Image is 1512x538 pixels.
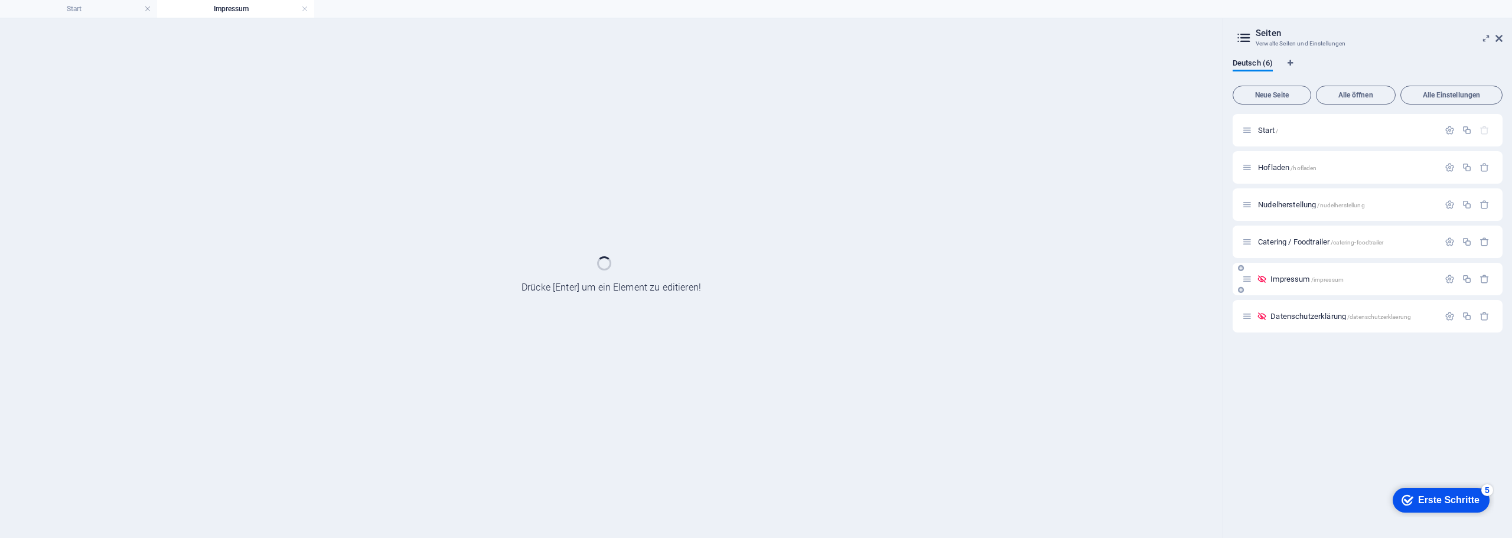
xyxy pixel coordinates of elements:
[1445,237,1455,247] div: Einstellungen
[1270,275,1344,283] span: Klick, um Seite zu öffnen
[1233,86,1311,105] button: Neue Seite
[1445,162,1455,172] div: Einstellungen
[1480,162,1490,172] div: Entfernen
[1311,276,1344,283] span: /impressum
[1254,238,1439,246] div: Catering / Foodtrailer/catering-foodtrailer
[1267,312,1439,320] div: Datenschutzerklärung/datenschutzerklaerung
[1462,274,1472,284] div: Duplizieren
[1258,200,1365,209] span: Klick, um Seite zu öffnen
[34,13,95,24] div: Erste Schritte
[1462,311,1472,321] div: Duplizieren
[1462,125,1472,135] div: Duplizieren
[1317,202,1364,208] span: /nudelherstellung
[1270,312,1411,321] span: Klick, um Seite zu öffnen
[1400,86,1503,105] button: Alle Einstellungen
[1445,125,1455,135] div: Einstellungen
[1462,237,1472,247] div: Duplizieren
[1462,162,1472,172] div: Duplizieren
[1256,38,1479,49] h3: Verwalte Seiten und Einstellungen
[1276,128,1278,134] span: /
[1238,92,1306,99] span: Neue Seite
[1233,58,1503,81] div: Sprachen-Tabs
[1406,92,1497,99] span: Alle Einstellungen
[1480,200,1490,210] div: Entfernen
[1316,86,1396,105] button: Alle öffnen
[1347,314,1411,320] span: /datenschutzerklaerung
[1331,239,1383,246] span: /catering-foodtrailer
[1480,125,1490,135] div: Die Startseite kann nicht gelöscht werden
[1258,163,1317,172] span: Klick, um Seite zu öffnen
[1258,126,1278,135] span: Klick, um Seite zu öffnen
[1254,201,1439,208] div: Nudelherstellung/nudelherstellung
[97,2,109,14] div: 5
[1445,274,1455,284] div: Einstellungen
[1480,237,1490,247] div: Entfernen
[1480,311,1490,321] div: Entfernen
[1258,237,1383,246] span: Klick, um Seite zu öffnen
[1462,200,1472,210] div: Duplizieren
[1254,164,1439,171] div: Hofladen/hofladen
[1480,274,1490,284] div: Entfernen
[1267,275,1439,283] div: Impressum/impressum
[157,2,314,15] h4: Impressum
[1291,165,1317,171] span: /hofladen
[1233,56,1273,73] span: Deutsch (6)
[1254,126,1439,134] div: Start/
[8,6,105,31] div: Erste Schritte 5 items remaining, 0% complete
[1445,200,1455,210] div: Einstellungen
[1256,28,1503,38] h2: Seiten
[1445,311,1455,321] div: Einstellungen
[1321,92,1390,99] span: Alle öffnen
